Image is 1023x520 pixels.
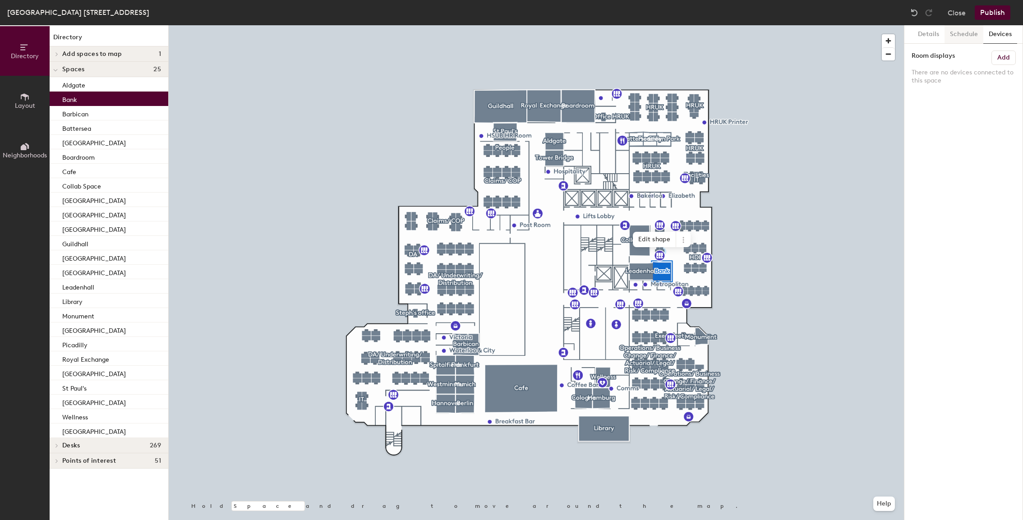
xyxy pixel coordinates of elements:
button: Devices [983,25,1017,44]
span: 269 [150,442,161,449]
span: Points of interest [62,457,116,465]
h1: Directory [50,32,168,46]
button: Publish [975,5,1010,20]
button: Details [912,25,945,44]
p: Aldgate [62,79,85,89]
h6: Add [997,54,1010,61]
span: Layout [15,102,35,110]
p: Boardroom [62,151,95,161]
p: Cafe [62,166,76,176]
p: [GEOGRAPHIC_DATA] [62,223,126,234]
img: Redo [924,8,933,17]
button: Add [991,51,1016,65]
img: Undo [910,8,919,17]
span: Neighborhoods [3,152,47,159]
p: Barbican [62,108,88,118]
p: Monument [62,310,94,320]
p: Battersea [62,122,91,133]
p: [GEOGRAPHIC_DATA] [62,137,126,147]
p: St Paul's [62,382,87,392]
label: Room displays [912,51,955,61]
span: 25 [153,66,161,73]
span: Desks [62,442,80,449]
p: Bank [62,93,77,104]
span: Spaces [62,66,85,73]
p: Leadenhall [62,281,94,291]
p: Picadilly [62,339,88,349]
span: Edit shape [633,232,676,247]
p: [GEOGRAPHIC_DATA] [62,252,126,262]
button: Close [948,5,966,20]
p: Wellness [62,411,88,421]
p: [GEOGRAPHIC_DATA] [62,396,126,407]
span: Directory [11,52,39,60]
p: Guildhall [62,238,88,248]
span: 1 [159,51,161,58]
p: [GEOGRAPHIC_DATA] [62,324,126,335]
p: There are no devices connected to this space [912,69,1016,85]
p: Library [62,295,83,306]
p: Collab Space [62,180,101,190]
p: [GEOGRAPHIC_DATA] [62,209,126,219]
p: [GEOGRAPHIC_DATA] [62,368,126,378]
span: Add spaces to map [62,51,122,58]
p: [GEOGRAPHIC_DATA] [62,425,126,436]
button: Schedule [945,25,983,44]
p: [GEOGRAPHIC_DATA] [62,194,126,205]
div: [GEOGRAPHIC_DATA] [STREET_ADDRESS] [7,7,149,18]
span: 51 [155,457,161,465]
p: Royal Exchange [62,353,109,364]
p: [GEOGRAPHIC_DATA] [62,267,126,277]
button: Help [873,497,895,511]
